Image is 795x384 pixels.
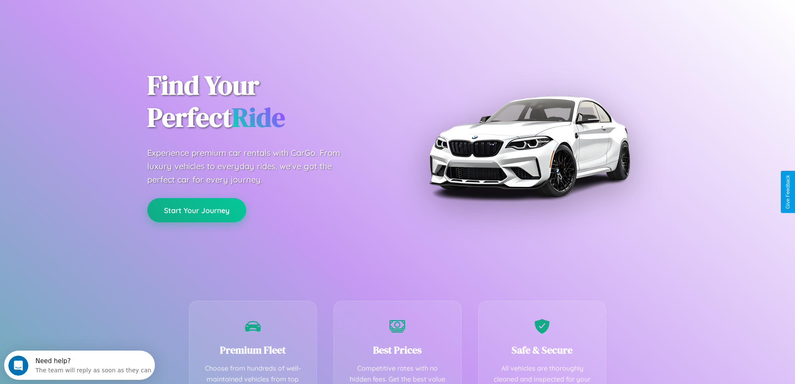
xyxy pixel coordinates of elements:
iframe: Intercom live chat discovery launcher [4,351,155,380]
div: Give Feedback [785,175,791,209]
span: Ride [232,99,285,135]
button: Start Your Journey [147,198,246,222]
h1: Find Your Perfect [147,69,385,134]
div: Open Intercom Messenger [3,3,155,26]
div: Need help? [31,7,147,14]
h3: Safe & Secure [491,343,593,357]
h3: Premium Fleet [202,343,304,357]
iframe: Intercom live chat [8,356,28,376]
div: The team will reply as soon as they can [31,14,147,23]
h3: Best Prices [346,343,449,357]
img: Premium BMW car rental vehicle [425,42,633,251]
p: Experience premium car rentals with CarGo. From luxury vehicles to everyday rides, we've got the ... [147,146,356,186]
